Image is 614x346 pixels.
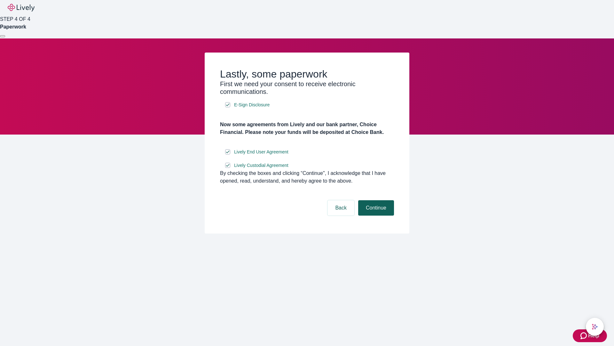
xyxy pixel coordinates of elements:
[234,149,288,155] span: Lively End User Agreement
[327,200,354,216] button: Back
[220,169,394,185] div: By checking the boxes and clicking “Continue", I acknowledge that I have opened, read, understand...
[580,332,588,340] svg: Zendesk support icon
[233,148,290,156] a: e-sign disclosure document
[588,332,599,340] span: Help
[220,121,394,136] h4: Now some agreements from Lively and our bank partner, Choice Financial. Please note your funds wi...
[573,329,607,342] button: Zendesk support iconHelp
[8,4,35,12] img: Lively
[220,80,394,95] h3: First we need your consent to receive electronic communications.
[233,161,290,169] a: e-sign disclosure document
[358,200,394,216] button: Continue
[234,162,288,169] span: Lively Custodial Agreement
[586,318,604,336] button: chat
[220,68,394,80] h2: Lastly, some paperwork
[592,324,598,330] svg: Lively AI Assistant
[234,102,270,108] span: E-Sign Disclosure
[233,101,271,109] a: e-sign disclosure document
